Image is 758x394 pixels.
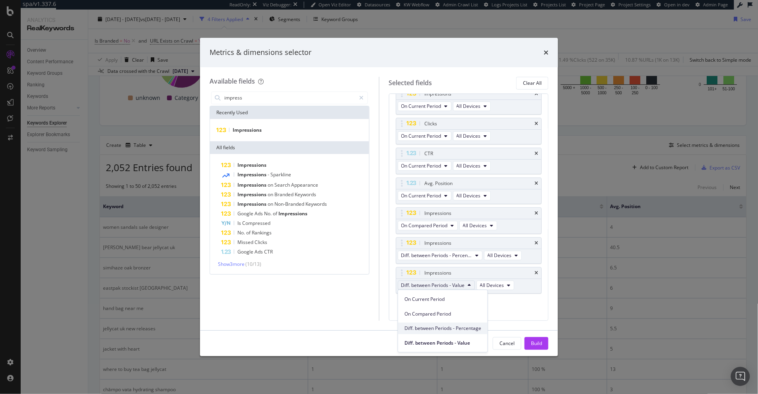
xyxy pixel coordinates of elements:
[484,251,522,260] button: All Devices
[246,229,252,236] span: of
[398,191,451,201] button: On Current Period
[396,267,542,294] div: ImpressionstimesDiff. between Periods - ValueAll Devices
[398,251,482,260] button: Diff. between Periods - Percentage
[493,337,521,350] button: Cancel
[425,90,452,98] div: Impressions
[425,239,452,247] div: Impressions
[237,229,246,236] span: No.
[268,201,274,207] span: on
[544,47,548,58] div: times
[278,210,307,217] span: Impressions
[480,282,504,289] span: All Devices
[453,101,491,111] button: All Devices
[398,281,475,290] button: Diff. between Periods - Value
[237,191,268,198] span: Impressions
[237,248,255,255] span: Google
[295,191,316,198] span: Keywords
[255,239,267,246] span: Clicks
[237,181,268,188] span: Impressions
[389,78,432,88] div: Selected fields
[457,192,481,199] span: All Devices
[274,181,291,188] span: Search
[210,77,255,86] div: Available fields
[476,281,514,290] button: All Devices
[453,191,491,201] button: All Devices
[463,222,487,229] span: All Devices
[531,340,542,347] div: Build
[398,101,451,111] button: On Current Period
[237,171,268,178] span: Impressions
[255,210,264,217] span: Ads
[264,248,273,255] span: CTR
[268,191,274,198] span: on
[237,162,266,168] span: Impressions
[534,271,538,275] div: times
[291,181,318,188] span: Appearance
[453,131,491,141] button: All Devices
[237,201,268,207] span: Impressions
[274,191,295,198] span: Branded
[396,88,542,115] div: ImpressionstimesOn Current PeriodAll Devices
[245,261,261,267] span: ( 10 / 13 )
[305,201,327,207] span: Keywords
[534,241,538,246] div: times
[274,201,305,207] span: Non-Branded
[404,295,481,302] span: On Current Period
[237,220,242,226] span: Is
[218,261,245,267] span: Show 3 more
[401,282,465,289] span: Diff. between Periods - Value
[404,339,481,347] span: Diff. between Periods - Value
[396,148,542,174] div: CTRtimesOn Current PeriodAll Devices
[500,340,515,347] div: Cancel
[425,209,452,217] div: Impressions
[252,229,272,236] span: Rankings
[404,325,481,332] span: Diff. between Periods - Percentage
[273,210,278,217] span: of
[457,162,481,169] span: All Devices
[425,269,452,277] div: Impressions
[425,179,453,187] div: Avg. Position
[200,38,558,356] div: modal
[398,161,451,171] button: On Current Period
[459,221,497,230] button: All Devices
[268,181,274,188] span: on
[525,337,548,350] button: Build
[264,210,273,217] span: No.
[396,207,542,234] div: ImpressionstimesOn Compared PeriodAll Devices
[534,121,538,126] div: times
[233,127,262,133] span: Impressions
[268,171,270,178] span: -
[401,162,441,169] span: On Current Period
[270,171,291,178] span: Sparkline
[731,367,750,386] div: Open Intercom Messenger
[523,80,542,86] div: Clear All
[401,252,472,259] span: Diff. between Periods - Percentage
[425,150,433,158] div: CTR
[425,120,437,128] div: Clicks
[255,248,264,255] span: Ads
[396,118,542,144] div: ClickstimesOn Current PeriodAll Devices
[237,239,255,246] span: Missed
[457,133,481,139] span: All Devices
[534,151,538,156] div: times
[398,221,458,230] button: On Compared Period
[457,103,481,109] span: All Devices
[534,211,538,216] div: times
[401,192,441,199] span: On Current Period
[210,106,369,119] div: Recently Used
[210,141,369,154] div: All fields
[396,237,542,264] div: ImpressionstimesDiff. between Periods - PercentageAll Devices
[401,133,441,139] span: On Current Period
[534,181,538,186] div: times
[396,177,542,204] div: Avg. PositiontimesOn Current PeriodAll Devices
[404,310,481,317] span: On Compared Period
[210,47,311,58] div: Metrics & dimensions selector
[516,77,548,90] button: Clear All
[401,222,448,229] span: On Compared Period
[242,220,270,226] span: Compressed
[453,161,491,171] button: All Devices
[224,92,356,104] input: Search by field name
[488,252,512,259] span: All Devices
[398,131,451,141] button: On Current Period
[534,92,538,96] div: times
